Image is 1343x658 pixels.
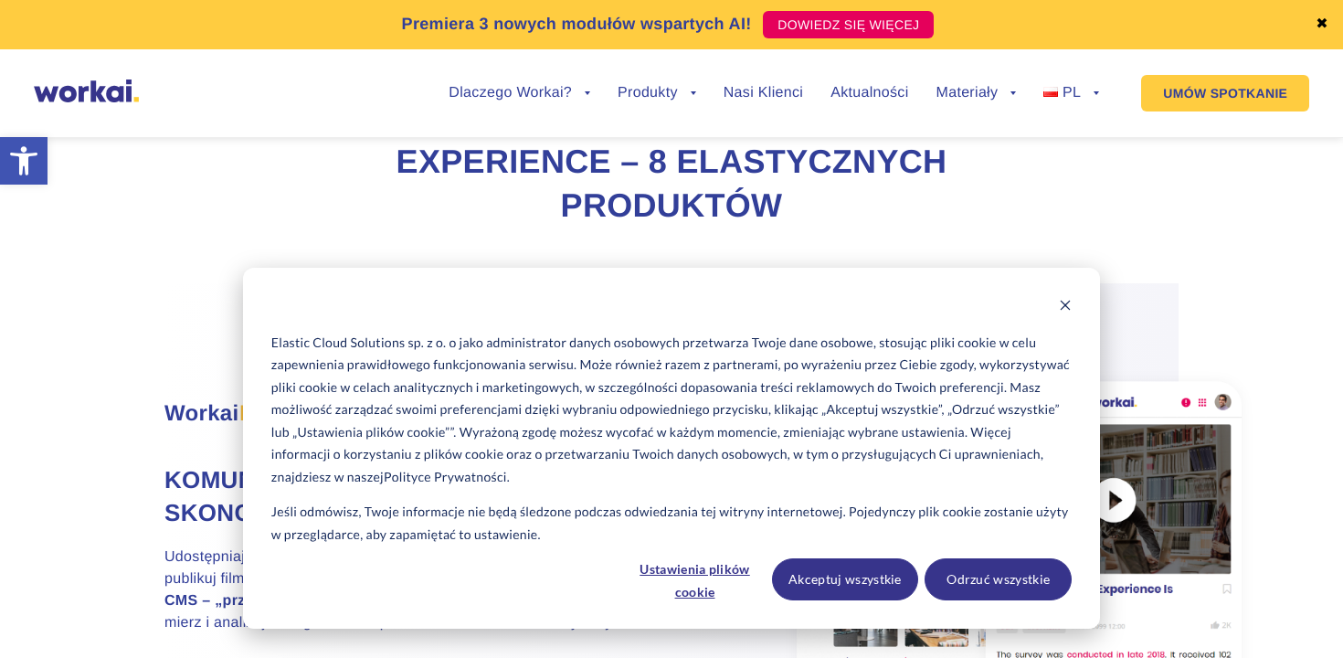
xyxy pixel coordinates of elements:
[164,547,713,634] p: Udostępniaj spersonalizowane aktualności, organizuj wydarzenia wewnętrzne, publikuj filmy i wysył...
[618,86,696,101] a: Produkty
[925,558,1072,600] button: Odrzuć wszystkie
[243,268,1100,629] div: Cookie banner
[202,593,367,609] strong: – „przeciągnij i upuść”
[164,398,713,430] h3: Workai
[306,95,1037,228] h2: Jedna Platforma Employee Experience – 8 elastycznych produktów
[271,501,1072,546] p: Jeśli odmówisz, Twoje informacje nie będą śledzone podczas odwiedzania tej witryny internetowej. ...
[830,86,908,101] a: Aktualności
[625,558,766,600] button: Ustawienia plików cookie
[1316,17,1328,32] a: ✖
[772,558,919,600] button: Akceptuj wszystkie
[724,86,803,101] a: Nasi Klienci
[763,11,934,38] a: DOWIEDZ SIĘ WIĘCEJ
[1141,75,1309,111] a: UMÓW SPOTKANIE
[164,571,698,609] strong: prostego systemu CMS
[449,86,590,101] a: Dlaczego Workai?
[239,401,316,426] span: Intranet
[271,332,1072,489] p: Elastic Cloud Solutions sp. z o. o jako administrator danych osobowych przetwarza Twoje dane osob...
[936,86,1017,101] a: Materiały
[1059,296,1072,319] button: Dismiss cookie banner
[384,466,510,489] a: Polityce Prywatności.
[164,463,713,530] h4: Komunikacja wewnętrzna skoncentrowana na pracownikach
[402,12,752,37] p: Premiera 3 nowych modułów wspartych AI!
[1063,85,1081,101] span: PL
